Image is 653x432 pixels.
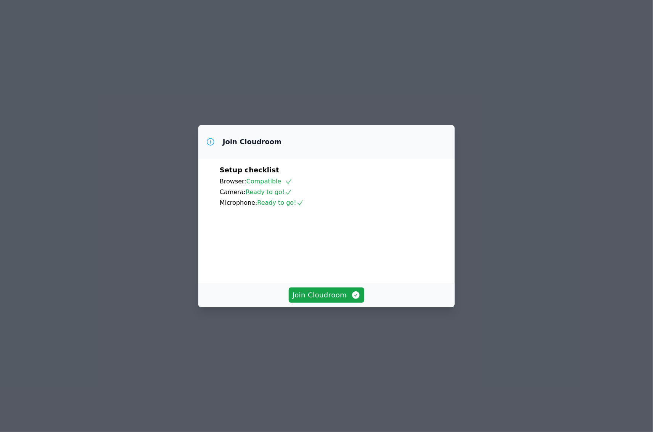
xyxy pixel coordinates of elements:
span: Join Cloudroom [293,290,361,300]
span: Camera: [220,188,246,196]
span: Browser: [220,178,246,185]
span: Microphone: [220,199,257,206]
span: Compatible [246,178,293,185]
span: Setup checklist [220,166,279,174]
h3: Join Cloudroom [223,137,281,146]
span: Ready to go! [257,199,304,206]
span: Ready to go! [246,188,292,196]
button: Join Cloudroom [289,287,365,303]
